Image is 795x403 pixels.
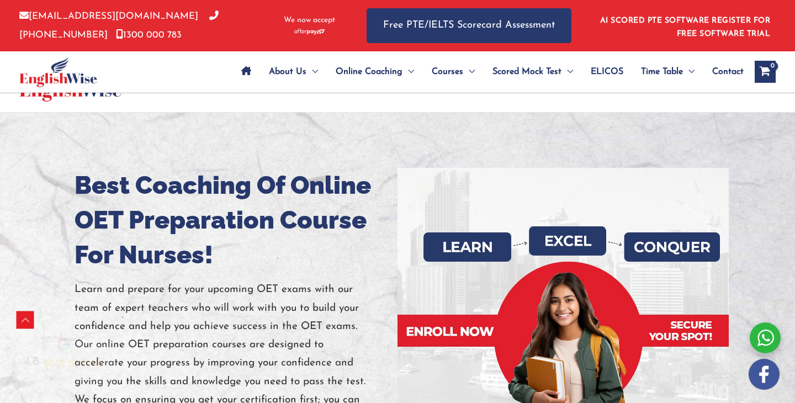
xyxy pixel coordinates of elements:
[367,8,571,43] a: Free PTE/IELTS Scorecard Assessment
[593,8,776,44] aside: Header Widget 1
[402,52,414,91] span: Menu Toggle
[423,52,484,91] a: CoursesMenu Toggle
[712,52,744,91] span: Contact
[327,52,423,91] a: Online CoachingMenu Toggle
[683,52,695,91] span: Menu Toggle
[749,359,780,390] img: white-facebook.png
[463,52,475,91] span: Menu Toggle
[484,52,582,91] a: Scored Mock TestMenu Toggle
[19,57,97,87] img: cropped-ew-logo
[284,15,335,26] span: We now accept
[306,52,318,91] span: Menu Toggle
[260,52,327,91] a: About UsMenu Toggle
[294,29,325,35] img: Afterpay-Logo
[24,354,103,370] div: Rating: 4.8 out of 5
[336,52,402,91] span: Online Coaching
[269,52,306,91] span: About Us
[632,52,703,91] a: Time TableMenu Toggle
[641,52,683,91] span: Time Table
[561,52,573,91] span: Menu Toggle
[232,52,744,91] nav: Site Navigation: Main Menu
[116,30,182,40] a: 1300 000 783
[24,354,39,370] div: 4.8
[19,12,219,39] a: [PHONE_NUMBER]
[591,52,623,91] span: ELICOS
[703,52,744,91] a: Contact
[600,17,771,38] a: AI SCORED PTE SOFTWARE REGISTER FOR FREE SOFTWARE TRIAL
[75,168,389,272] h1: Best Coaching Of Online OET Preparation Course For Nurses!
[492,52,561,91] span: Scored Mock Test
[582,52,632,91] a: ELICOS
[755,61,776,83] a: View Shopping Cart, empty
[432,52,463,91] span: Courses
[19,12,198,21] a: [EMAIL_ADDRESS][DOMAIN_NAME]
[45,374,82,383] div: 723 reviews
